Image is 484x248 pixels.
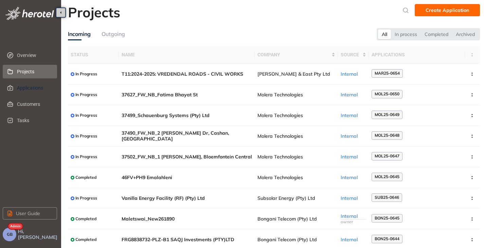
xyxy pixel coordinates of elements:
span: Molera Technologies [257,154,335,160]
th: Applications [369,46,465,64]
div: Internal [341,154,366,160]
span: In Progress [75,196,97,201]
th: Company [255,46,338,64]
span: Bongani Telecom (Pty) Ltd [257,237,335,243]
span: BON25-0645 [375,216,399,221]
button: User Guide [3,207,57,220]
div: Incoming [68,30,91,38]
span: Source [341,51,361,58]
span: Completed [75,216,96,221]
span: 46FV+PH9 Emalahleni [122,175,252,180]
span: In Progress [75,113,97,118]
span: In Progress [75,154,97,159]
span: Bongani Telecom (Pty) Ltd [257,216,335,222]
div: In process [391,30,421,39]
span: Hi, [PERSON_NAME] [18,229,58,240]
div: Internal [341,113,366,118]
span: In Progress [75,92,97,97]
button: Create Application [415,4,480,16]
span: Create Application [426,6,469,14]
span: User Guide [16,210,40,217]
span: Molera Technologies [257,92,335,98]
span: In Progress [75,134,97,138]
div: owner [341,220,366,224]
div: Internal [341,71,366,77]
span: [PERSON_NAME] & East Pty Ltd [257,71,335,77]
div: Internal [341,213,366,220]
span: SUB25-0646 [375,195,399,200]
span: MOL25-0649 [375,112,399,117]
div: Completed [421,30,452,39]
span: Tasks [17,114,52,127]
div: Internal [341,195,366,201]
div: Internal [341,237,366,243]
span: T11:2024-2025: VREDENDAL ROADS - CIVIL WORKS [122,71,252,77]
button: GB [3,228,16,241]
img: logo [5,7,54,20]
span: Molera Technologies [257,133,335,139]
span: Overview [17,49,52,62]
span: 37499_Schauenburg Systems (Pty) Ltd [122,113,252,118]
span: Customers [17,97,52,111]
div: Archived [452,30,479,39]
span: MOL25-0648 [375,133,399,138]
span: Maletswai_New261890 [122,216,252,222]
th: Name [119,46,255,64]
span: 37490_FW_NB_2 [PERSON_NAME] Dr, Cashan, [GEOGRAPHIC_DATA] [122,130,252,142]
span: 37502_FW_NB_1 [PERSON_NAME], Bloemfontein Central [122,154,252,160]
span: Completed [75,175,96,180]
span: FRG8838732-PLZ-B1 SAQJ Investments (PTY)LTD [122,237,252,243]
span: Projects [17,65,52,78]
div: Internal [341,133,366,139]
span: Completed [75,237,96,242]
span: BON25-0644 [375,236,399,241]
span: MOL25-0647 [375,154,399,158]
span: Applications [17,81,52,95]
div: All [378,30,391,39]
th: Source [338,46,369,64]
div: Internal [341,92,366,98]
span: Molera Technologies [257,113,335,118]
div: Outgoing [102,30,125,38]
span: MOL25-0650 [375,92,399,96]
span: Company [257,51,330,58]
div: Internal [341,175,366,180]
span: Molera Technologies [257,175,335,180]
span: MOL25-0645 [375,174,399,179]
span: Vanilla Energy Facility (RF) (Pty) Ltd [122,195,252,201]
span: GB [7,232,13,237]
th: Status [68,46,119,64]
span: Subsolar Energy (Pty) Ltd [257,195,335,201]
span: MAR25-0654 [375,71,400,76]
span: 37627_FW_NB_Fatima Bhayat St [122,92,252,98]
h2: Projects [68,4,120,20]
span: In Progress [75,72,97,76]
